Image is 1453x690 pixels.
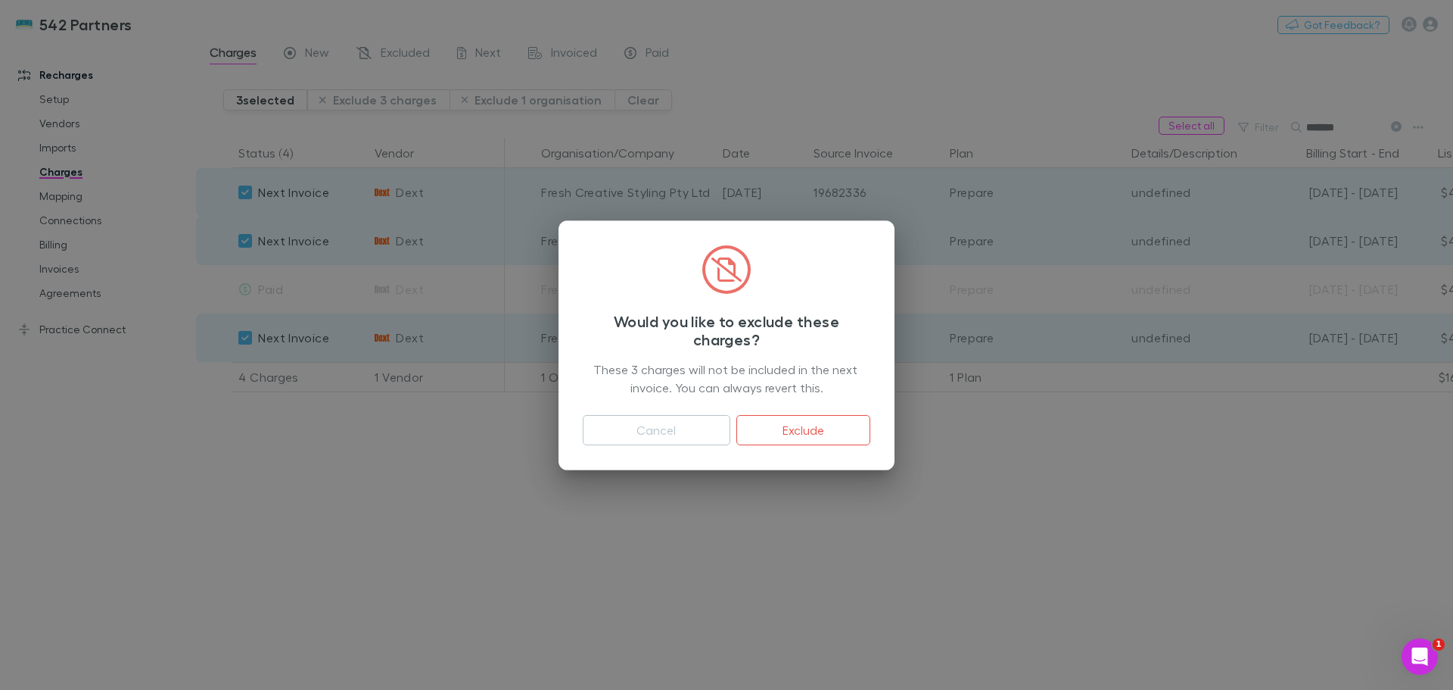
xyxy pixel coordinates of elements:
[583,415,730,445] button: Cancel
[583,361,870,397] div: These 3 charges will not be included in the next invoice. You can always revert this.
[736,415,870,445] button: Exclude
[1402,638,1438,675] iframe: Intercom live chat
[583,312,870,348] h3: Would you like to exclude these charges?
[1433,638,1445,651] span: 1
